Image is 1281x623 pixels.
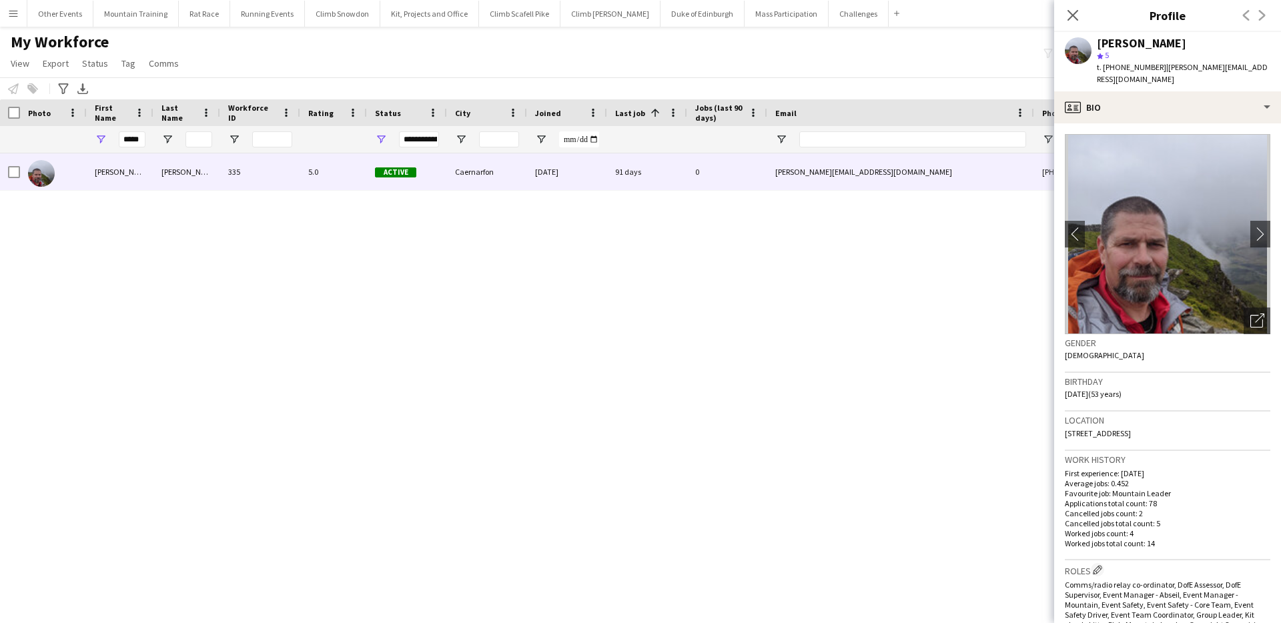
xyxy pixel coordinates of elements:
[87,153,153,190] div: [PERSON_NAME]
[1097,62,1268,84] span: | [PERSON_NAME][EMAIL_ADDRESS][DOMAIN_NAME]
[308,108,334,118] span: Rating
[95,103,129,123] span: First Name
[43,57,69,69] span: Export
[153,153,220,190] div: [PERSON_NAME]
[1054,7,1281,24] h3: Profile
[28,108,51,118] span: Photo
[1065,414,1270,426] h3: Location
[535,133,547,145] button: Open Filter Menu
[607,153,687,190] div: 91 days
[1065,428,1131,438] span: [STREET_ADDRESS]
[161,133,173,145] button: Open Filter Menu
[149,57,179,69] span: Comms
[119,131,145,147] input: First Name Filter Input
[121,57,135,69] span: Tag
[11,57,29,69] span: View
[1065,337,1270,349] h3: Gender
[1097,37,1186,49] div: [PERSON_NAME]
[1065,498,1270,508] p: Applications total count: 78
[375,167,416,177] span: Active
[1065,350,1144,360] span: [DEMOGRAPHIC_DATA]
[1065,376,1270,388] h3: Birthday
[560,1,661,27] button: Climb [PERSON_NAME]
[479,131,519,147] input: City Filter Input
[375,108,401,118] span: Status
[1065,389,1122,399] span: [DATE] (53 years)
[55,81,71,97] app-action-btn: Advanced filters
[799,131,1026,147] input: Email Filter Input
[1042,108,1065,118] span: Phone
[116,55,141,72] a: Tag
[305,1,380,27] button: Climb Snowdon
[775,108,797,118] span: Email
[767,153,1034,190] div: [PERSON_NAME][EMAIL_ADDRESS][DOMAIN_NAME]
[161,103,196,123] span: Last Name
[1065,508,1270,518] p: Cancelled jobs count: 2
[375,133,387,145] button: Open Filter Menu
[228,133,240,145] button: Open Filter Menu
[93,1,179,27] button: Mountain Training
[455,108,470,118] span: City
[527,153,607,190] div: [DATE]
[82,57,108,69] span: Status
[829,1,889,27] button: Challenges
[1042,133,1054,145] button: Open Filter Menu
[479,1,560,27] button: Climb Scafell Pike
[1065,134,1270,334] img: Crew avatar or photo
[143,55,184,72] a: Comms
[687,153,767,190] div: 0
[559,131,599,147] input: Joined Filter Input
[1065,478,1270,488] p: Average jobs: 0.452
[1105,50,1109,60] span: 5
[1054,91,1281,123] div: Bio
[95,133,107,145] button: Open Filter Menu
[1065,488,1270,498] p: Favourite job: Mountain Leader
[1065,528,1270,538] p: Worked jobs count: 4
[1065,468,1270,478] p: First experience: [DATE]
[185,131,212,147] input: Last Name Filter Input
[775,133,787,145] button: Open Filter Menu
[447,153,527,190] div: Caernarfon
[661,1,745,27] button: Duke of Edinburgh
[695,103,743,123] span: Jobs (last 90 days)
[220,153,300,190] div: 335
[27,1,93,27] button: Other Events
[535,108,561,118] span: Joined
[252,131,292,147] input: Workforce ID Filter Input
[1065,563,1270,577] h3: Roles
[28,160,55,187] img: Reece Robinson
[300,153,367,190] div: 5.0
[1034,153,1205,190] div: [PHONE_NUMBER]
[1097,62,1166,72] span: t. [PHONE_NUMBER]
[5,55,35,72] a: View
[179,1,230,27] button: Rat Race
[11,32,109,52] span: My Workforce
[1065,454,1270,466] h3: Work history
[615,108,645,118] span: Last job
[1065,518,1270,528] p: Cancelled jobs total count: 5
[380,1,479,27] button: Kit, Projects and Office
[75,81,91,97] app-action-btn: Export XLSX
[228,103,276,123] span: Workforce ID
[1244,307,1270,334] div: Open photos pop-in
[455,133,467,145] button: Open Filter Menu
[230,1,305,27] button: Running Events
[745,1,829,27] button: Mass Participation
[77,55,113,72] a: Status
[37,55,74,72] a: Export
[1065,538,1270,548] p: Worked jobs total count: 14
